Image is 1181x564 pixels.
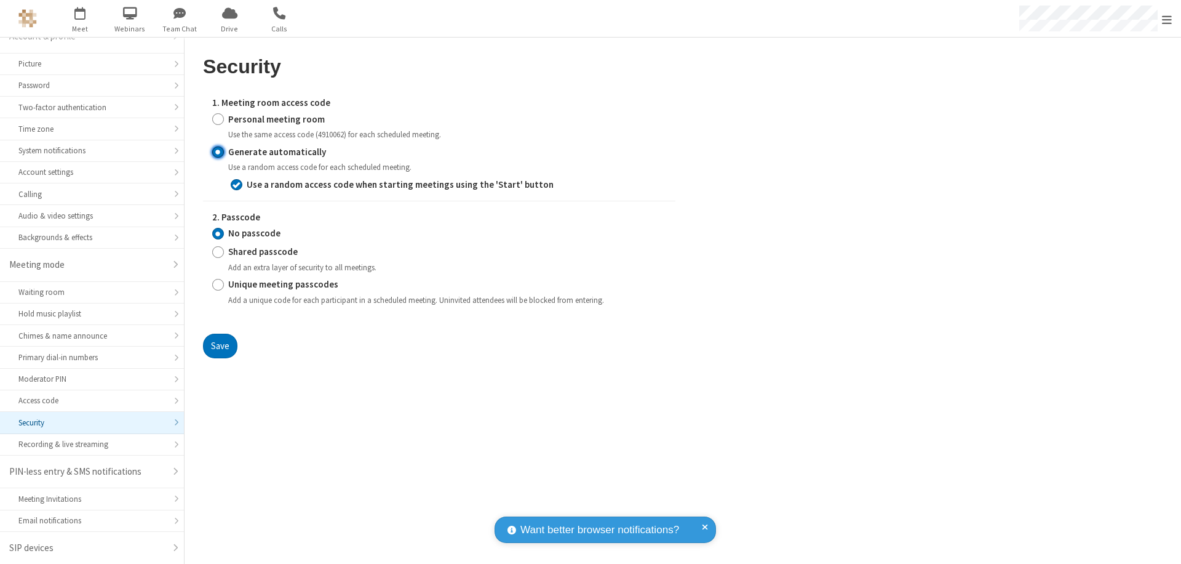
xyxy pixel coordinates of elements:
div: Add a unique code for each participant in a scheduled meeting. Uninvited attendees will be blocke... [228,294,666,306]
iframe: Chat [1150,532,1172,555]
strong: Use a random access code when starting meetings using the 'Start' button [247,179,554,190]
span: Drive [207,23,253,34]
div: Chimes & name announce [18,330,165,342]
span: Want better browser notifications? [520,522,679,538]
div: Time zone [18,123,165,135]
div: Email notifications [18,515,165,526]
div: Hold music playlist [18,308,165,320]
h2: Security [203,56,675,78]
span: Calls [256,23,303,34]
img: QA Selenium DO NOT DELETE OR CHANGE [18,9,37,28]
div: System notifications [18,145,165,156]
label: 1. Meeting room access code [212,96,666,110]
div: Two-factor authentication [18,102,165,113]
strong: Personal meeting room [228,113,325,125]
div: Password [18,79,165,91]
div: Picture [18,58,165,70]
label: 2. Passcode [212,211,666,225]
div: Use the same access code (4910062) for each scheduled meeting. [228,129,666,140]
div: Waiting room [18,286,165,298]
div: Primary dial-in numbers [18,352,165,363]
div: Use a random access code for each scheduled meeting. [228,161,666,173]
button: Save [203,334,237,358]
div: PIN-less entry & SMS notifications [9,465,165,479]
div: Calling [18,188,165,200]
div: Access code [18,395,165,406]
div: Meeting mode [9,258,165,272]
div: Moderator PIN [18,373,165,385]
span: Webinars [107,23,153,34]
div: Meeting Invitations [18,493,165,505]
div: SIP devices [9,541,165,555]
strong: No passcode [228,227,280,239]
div: Audio & video settings [18,210,165,222]
div: Add an extra layer of security to all meetings. [228,262,666,273]
div: Backgrounds & effects [18,232,165,243]
div: Security [18,417,165,429]
div: Recording & live streaming [18,438,165,450]
div: Account settings [18,166,165,178]
span: Meet [57,23,103,34]
span: Team Chat [157,23,203,34]
strong: Generate automatically [228,146,326,158]
strong: Unique meeting passcodes [228,278,338,290]
strong: Shared passcode [228,246,298,257]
